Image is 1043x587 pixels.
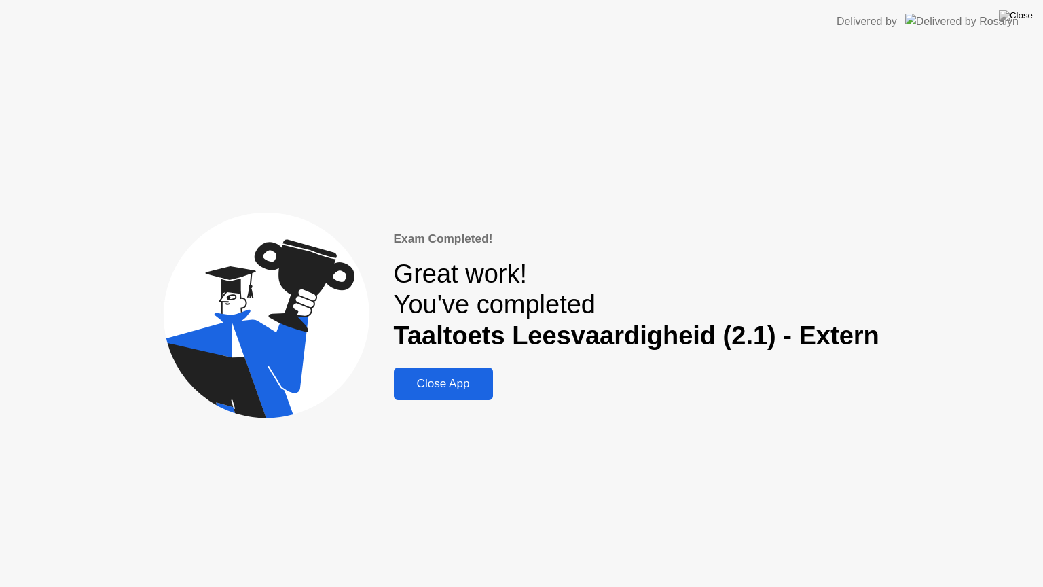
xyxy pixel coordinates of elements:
div: Delivered by [837,14,897,30]
img: Delivered by Rosalyn [905,14,1019,29]
img: Close [999,10,1033,21]
button: Close App [394,368,493,400]
b: Taaltoets Leesvaardigheid (2.1) - Extern [394,321,879,350]
div: Close App [398,377,489,391]
div: Exam Completed! [394,230,879,248]
div: Great work! You've completed [394,259,879,352]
